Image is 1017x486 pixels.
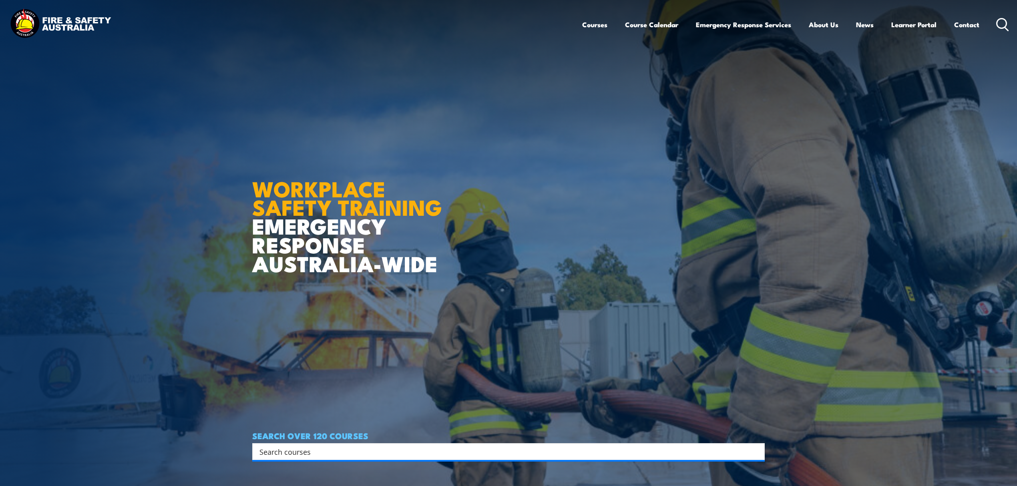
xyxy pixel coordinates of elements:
h1: EMERGENCY RESPONSE AUSTRALIA-WIDE [252,159,448,273]
button: Search magnifier button [751,446,762,457]
h4: SEARCH OVER 120 COURSES [252,431,765,440]
a: News [856,14,874,35]
a: Learner Portal [891,14,937,35]
strong: WORKPLACE SAFETY TRAINING [252,171,442,223]
input: Search input [259,446,747,458]
a: Emergency Response Services [696,14,791,35]
a: Course Calendar [625,14,678,35]
a: About Us [809,14,838,35]
a: Contact [954,14,979,35]
a: Courses [582,14,607,35]
form: Search form [261,446,749,457]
